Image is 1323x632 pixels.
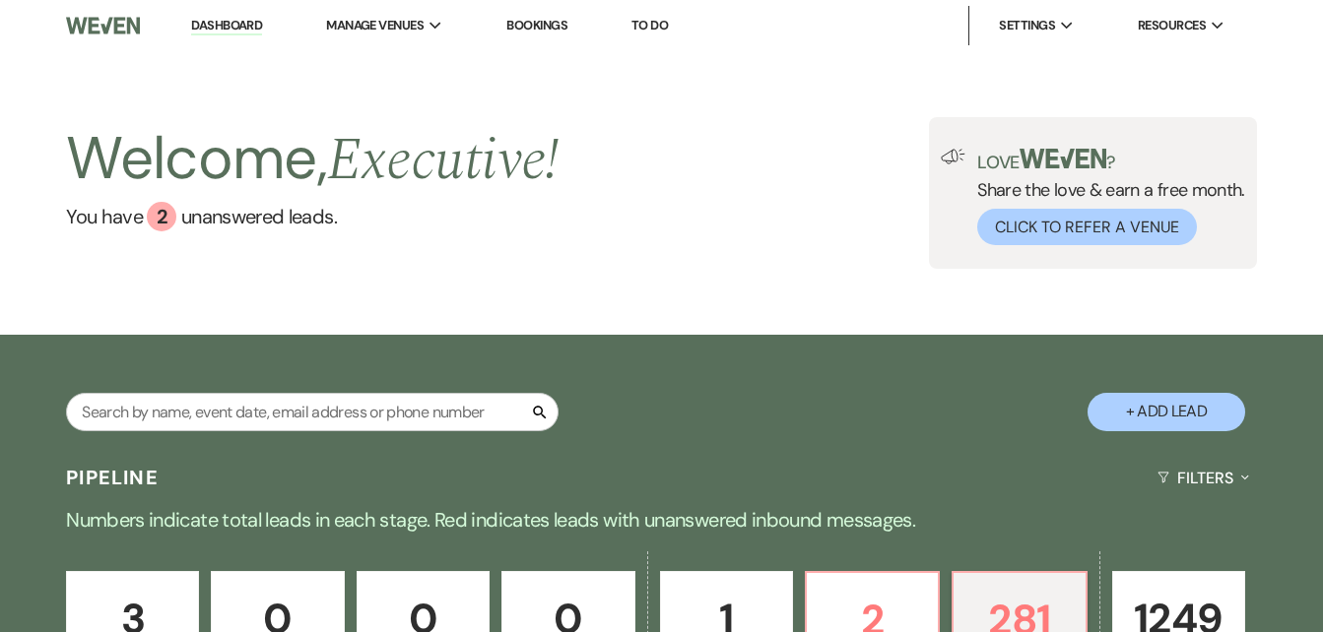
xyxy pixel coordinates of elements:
a: Bookings [506,17,567,33]
h3: Pipeline [66,464,159,491]
span: Resources [1138,16,1206,35]
span: Manage Venues [326,16,424,35]
div: Share the love & earn a free month. [965,149,1245,245]
a: Dashboard [191,17,262,35]
a: You have 2 unanswered leads. [66,202,560,231]
a: To Do [631,17,668,33]
img: weven-logo-green.svg [1020,149,1107,168]
p: Love ? [977,149,1245,171]
span: Executive ! [327,115,560,206]
button: Filters [1150,452,1257,504]
input: Search by name, event date, email address or phone number [66,393,559,431]
button: + Add Lead [1088,393,1245,431]
img: loud-speaker-illustration.svg [941,149,965,164]
img: Weven Logo [66,5,140,46]
span: Settings [999,16,1055,35]
h2: Welcome, [66,117,560,202]
button: Click to Refer a Venue [977,209,1197,245]
div: 2 [147,202,176,231]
